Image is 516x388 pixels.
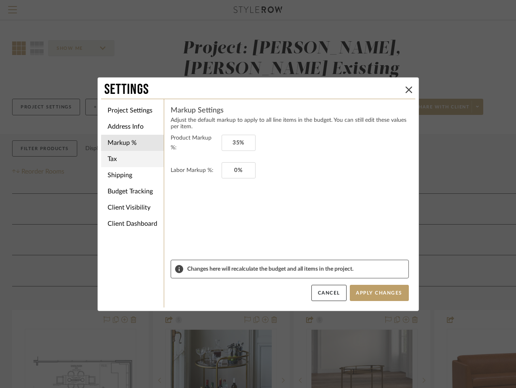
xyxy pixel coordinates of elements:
div: Settings [104,81,402,99]
li: Client Dashboard [101,216,164,232]
li: Project Settings [101,102,164,119]
label: Product Markup %: [171,133,218,153]
p: Adjust the default markup to apply to all line items in the budget. You can still edit these valu... [171,117,409,130]
button: Cancel [311,285,347,301]
button: Apply Changes [350,285,409,301]
h4: Markup Settings [171,106,409,115]
li: Shipping [101,167,164,183]
span: Changes here will recalculate the budget and all items in the project. [187,266,404,272]
label: Labor Markup %: [171,165,218,175]
li: Markup % [101,135,164,151]
li: Address Info [101,119,164,135]
li: Budget Tracking [101,183,164,199]
li: Client Visibility [101,199,164,216]
li: Tax [101,151,164,167]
